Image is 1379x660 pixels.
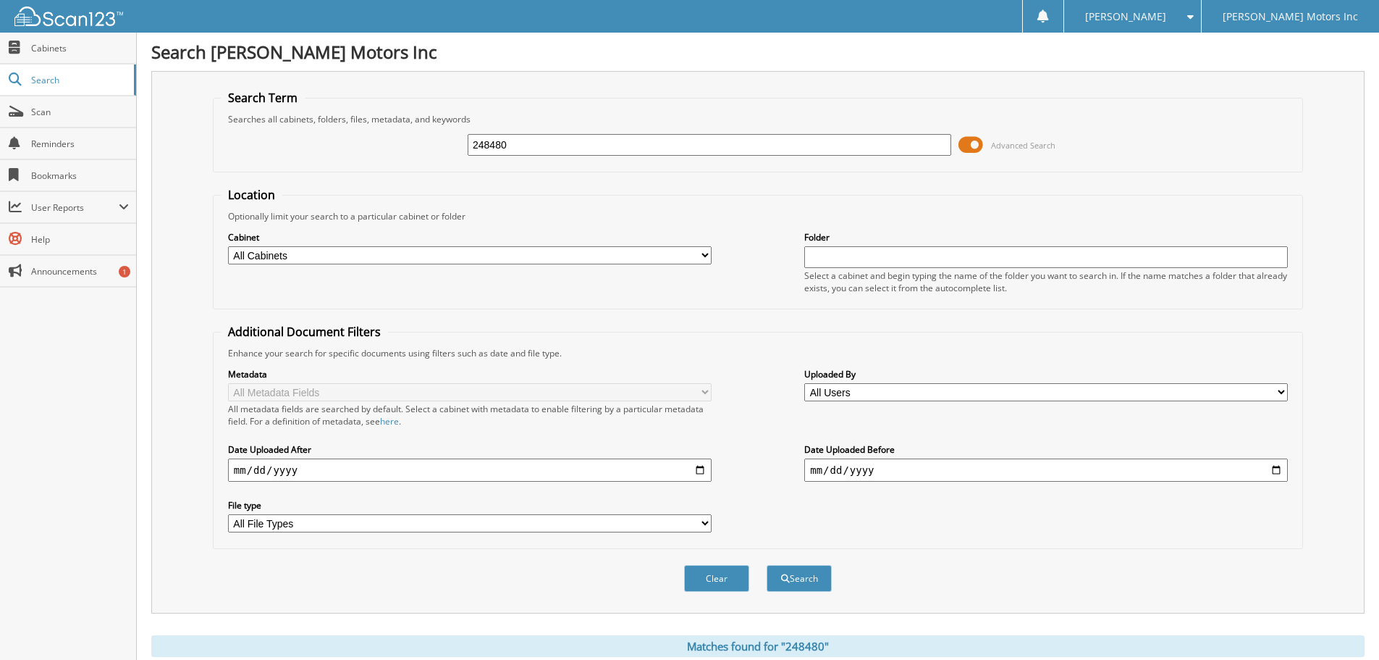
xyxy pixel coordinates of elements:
span: Scan [31,106,129,118]
h1: Search [PERSON_NAME] Motors Inc [151,40,1365,64]
label: Date Uploaded After [228,443,712,456]
button: Clear [684,565,749,592]
legend: Location [221,187,282,203]
input: start [228,459,712,482]
div: Enhance your search for specific documents using filters such as date and file type. [221,347,1295,359]
a: here [380,415,399,427]
span: Bookmarks [31,170,129,182]
span: Search [31,74,127,86]
span: Advanced Search [991,140,1055,151]
span: Cabinets [31,42,129,54]
label: Folder [804,231,1288,243]
button: Search [767,565,832,592]
label: Cabinet [228,231,712,243]
div: 1 [119,266,130,277]
span: User Reports [31,201,119,214]
label: File type [228,499,712,511]
label: Metadata [228,368,712,380]
legend: Search Term [221,90,305,106]
div: Select a cabinet and begin typing the name of the folder you want to search in. If the name match... [804,270,1288,294]
label: Uploaded By [804,368,1288,380]
span: [PERSON_NAME] [1085,12,1166,21]
div: All metadata fields are searched by default. Select a cabinet with metadata to enable filtering b... [228,403,712,427]
legend: Additional Document Filters [221,324,388,340]
div: Matches found for "248480" [151,635,1365,657]
span: Help [31,233,129,246]
div: Optionally limit your search to a particular cabinet or folder [221,210,1295,222]
span: [PERSON_NAME] Motors Inc [1223,12,1358,21]
span: Announcements [31,265,129,277]
label: Date Uploaded Before [804,443,1288,456]
img: scan123-logo-white.svg [14,7,123,26]
input: end [804,459,1288,482]
span: Reminders [31,138,129,150]
div: Searches all cabinets, folders, files, metadata, and keywords [221,113,1295,125]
